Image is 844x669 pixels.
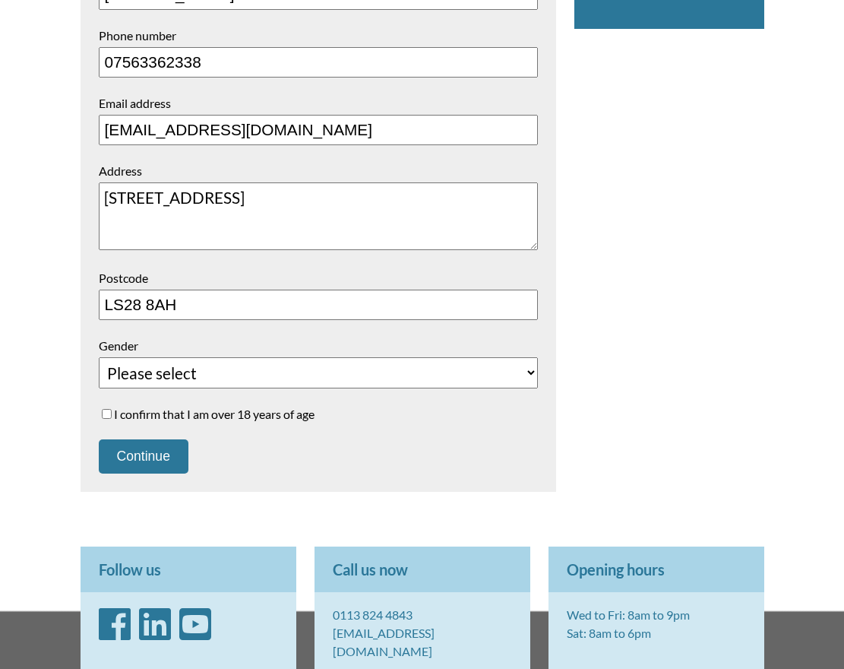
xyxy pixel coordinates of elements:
label: Gender [99,338,538,353]
i: Facebook [99,606,131,642]
label: Phone number [99,28,538,43]
a: Facebook [99,626,131,640]
p: Opening hours [548,547,764,592]
a: LinkedIn [139,626,171,640]
label: Address [99,163,538,178]
label: Postcode [99,271,538,285]
i: LinkedIn [139,606,171,642]
p: Wed to Fri: 8am to 9pm Sat: 8am to 6pm [548,592,764,656]
p: Follow us [81,547,296,592]
p: Call us now [315,547,530,592]
button: Continue [99,439,188,474]
input: I confirm that I am over 18 years of age [102,409,112,419]
a: YouTube [179,626,211,640]
a: [EMAIL_ADDRESS][DOMAIN_NAME] [333,626,435,658]
label: I confirm that I am over 18 years of age [99,407,538,421]
i: YouTube [179,606,211,642]
label: Email address [99,96,538,110]
a: 0113 824 4843 [333,607,413,622]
